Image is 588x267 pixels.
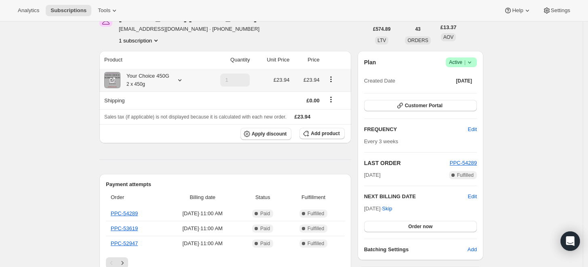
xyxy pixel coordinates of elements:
[287,193,339,201] span: Fulfillment
[18,7,39,14] span: Analytics
[295,114,311,120] span: £23.94
[456,78,472,84] span: [DATE]
[308,210,324,217] span: Fulfilled
[111,210,138,216] a: PPC-54289
[93,5,123,16] button: Tools
[538,5,575,16] button: Settings
[364,159,450,167] h2: LAST ORDER
[260,225,270,232] span: Paid
[120,72,169,88] div: Your Choice 450G
[364,125,468,133] h2: FREQUENCY
[364,246,468,254] h6: Batching Settings
[464,59,466,66] span: |
[364,58,376,66] h2: Plan
[104,72,120,88] img: product img
[303,77,320,83] span: £23.94
[377,202,397,215] button: Skip
[364,171,381,179] span: [DATE]
[167,239,238,248] span: [DATE] · 11:00 AM
[405,102,443,109] span: Customer Portal
[440,23,457,32] span: £13.37
[561,231,580,251] div: Open Intercom Messenger
[468,246,477,254] span: Add
[203,51,253,69] th: Quantity
[325,75,337,84] button: Product actions
[450,160,477,166] a: PPC-54289
[106,180,345,189] h2: Payment attempts
[377,38,386,43] span: LTV
[111,225,138,231] a: PPC-53619
[243,193,282,201] span: Status
[167,193,238,201] span: Billing date
[512,7,523,14] span: Help
[119,14,266,22] div: [PERSON_NAME] [PERSON_NAME]
[364,138,398,144] span: Every 3 weeks
[106,189,164,206] th: Order
[373,26,390,32] span: £574.89
[551,7,570,14] span: Settings
[443,34,453,40] span: AOV
[364,193,468,201] h2: NEXT BILLING DATE
[410,23,425,35] button: 43
[463,243,482,256] button: Add
[299,128,344,139] button: Add product
[450,159,477,167] button: PPC-54289
[99,51,203,69] th: Product
[306,97,320,104] span: £0.00
[449,58,474,66] span: Active
[308,240,324,247] span: Fulfilled
[325,95,337,104] button: Shipping actions
[468,125,477,133] span: Edit
[308,225,324,232] span: Fulfilled
[407,38,428,43] span: ORDERS
[167,225,238,233] span: [DATE] · 11:00 AM
[119,36,160,44] button: Product actions
[104,114,287,120] span: Sales tax (if applicable) is not displayed because it is calculated with each new order.
[252,131,287,137] span: Apply discount
[13,5,44,16] button: Analytics
[119,25,266,33] span: [EMAIL_ADDRESS][DOMAIN_NAME] · [PHONE_NUMBER]
[451,75,477,87] button: [DATE]
[260,240,270,247] span: Paid
[364,206,392,212] span: [DATE] ·
[99,91,203,109] th: Shipping
[51,7,86,14] span: Subscriptions
[364,100,477,111] button: Customer Portal
[98,7,110,14] span: Tools
[126,81,145,87] small: 2 x 450g
[463,123,482,136] button: Edit
[364,77,395,85] span: Created Date
[46,5,91,16] button: Subscriptions
[468,193,477,201] button: Edit
[167,210,238,218] span: [DATE] · 11:00 AM
[252,51,292,69] th: Unit Price
[274,77,290,83] span: £23.94
[382,205,392,213] span: Skip
[408,223,432,230] span: Order now
[311,130,339,137] span: Add product
[368,23,395,35] button: £574.89
[260,210,270,217] span: Paid
[415,26,420,32] span: 43
[499,5,536,16] button: Help
[364,221,477,232] button: Order now
[240,128,292,140] button: Apply discount
[457,172,474,178] span: Fulfilled
[111,240,138,246] a: PPC-52947
[292,51,322,69] th: Price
